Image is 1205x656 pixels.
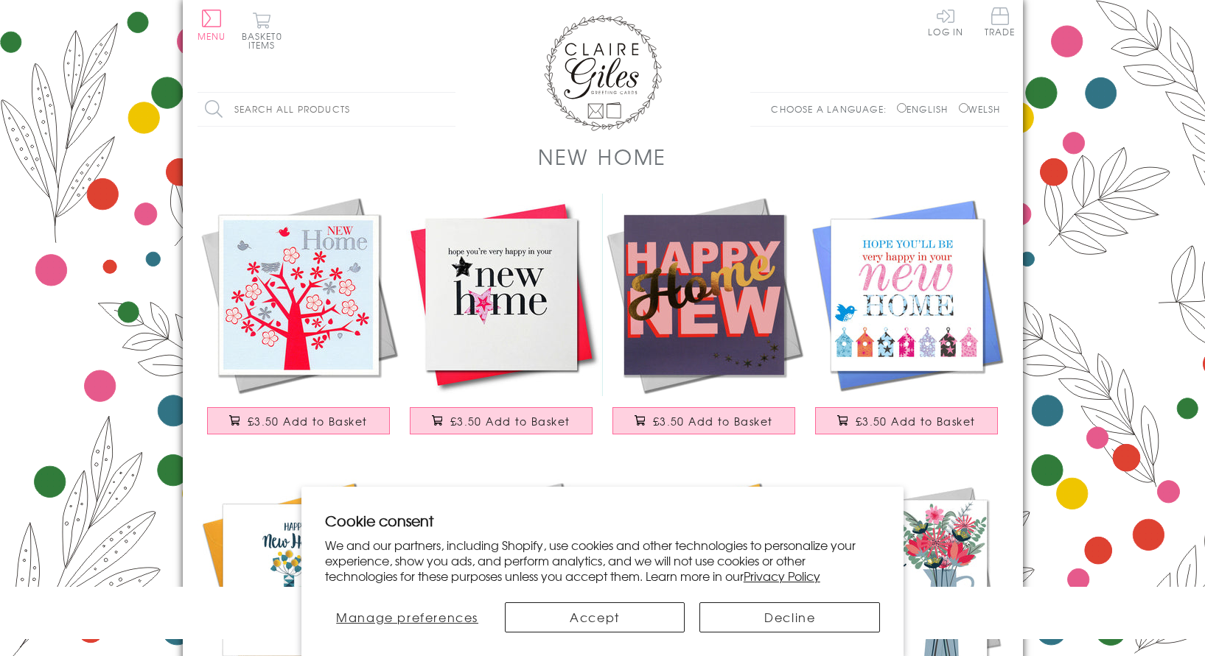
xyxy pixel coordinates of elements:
[248,414,368,428] span: £3.50 Add to Basket
[325,510,881,531] h2: Cookie consent
[653,414,773,428] span: £3.50 Add to Basket
[985,7,1016,36] span: Trade
[806,194,1008,396] img: New Home Card, Colourful Houses, Hope you'll be very happy in your New Home
[325,602,490,632] button: Manage preferences
[198,93,455,126] input: Search all products
[699,602,880,632] button: Decline
[450,414,570,428] span: £3.50 Add to Basket
[603,194,806,449] a: New Home Card, Pink on Plum Happy New Home, with gold foil £3.50 Add to Basket
[603,194,806,396] img: New Home Card, Pink on Plum Happy New Home, with gold foil
[400,194,603,449] a: New Home Card, Pink Star, Embellished with a padded star £3.50 Add to Basket
[897,102,955,116] label: English
[771,102,894,116] p: Choose a language:
[248,29,282,52] span: 0 items
[985,7,1016,39] a: Trade
[815,407,998,434] button: £3.50 Add to Basket
[806,194,1008,449] a: New Home Card, Colourful Houses, Hope you'll be very happy in your New Home £3.50 Add to Basket
[897,103,907,113] input: English
[441,93,455,126] input: Search
[400,194,603,396] img: New Home Card, Pink Star, Embellished with a padded star
[198,194,400,396] img: New Home Card, Tree, New Home, Embossed and Foiled text
[544,15,662,131] img: Claire Giles Greetings Cards
[198,194,400,449] a: New Home Card, Tree, New Home, Embossed and Foiled text £3.50 Add to Basket
[336,608,478,626] span: Manage preferences
[505,602,685,632] button: Accept
[856,414,976,428] span: £3.50 Add to Basket
[198,29,226,43] span: Menu
[207,407,390,434] button: £3.50 Add to Basket
[410,407,593,434] button: £3.50 Add to Basket
[538,141,667,172] h1: New Home
[198,10,226,40] button: Menu
[959,102,1001,116] label: Welsh
[612,407,795,434] button: £3.50 Add to Basket
[744,567,820,585] a: Privacy Policy
[928,7,963,36] a: Log In
[242,12,282,49] button: Basket0 items
[959,103,968,113] input: Welsh
[325,537,881,583] p: We and our partners, including Shopify, use cookies and other technologies to personalize your ex...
